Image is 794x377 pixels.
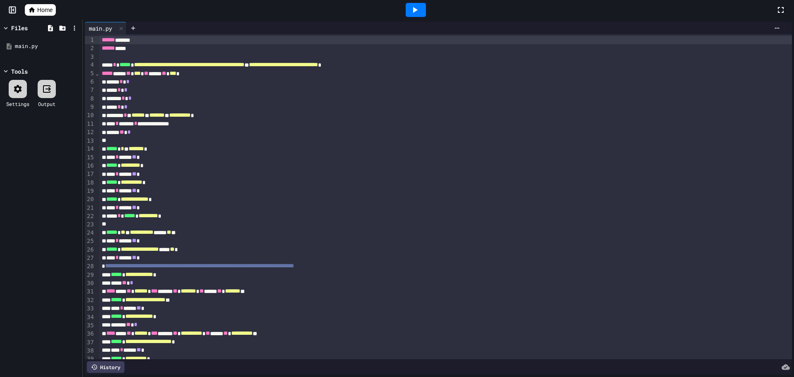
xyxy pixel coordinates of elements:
div: 7 [85,86,95,94]
div: 24 [85,229,95,237]
div: 36 [85,330,95,338]
div: 2 [85,44,95,53]
iframe: chat widget [759,344,786,369]
div: 8 [85,95,95,103]
div: 1 [85,36,95,44]
div: 18 [85,179,95,187]
div: main.py [15,42,79,50]
div: Settings [6,100,29,108]
div: 15 [85,154,95,162]
div: 35 [85,322,95,330]
div: main.py [85,22,127,34]
div: 11 [85,120,95,128]
div: 32 [85,296,95,305]
div: 33 [85,305,95,313]
div: 29 [85,271,95,279]
div: 6 [85,78,95,86]
div: 27 [85,254,95,262]
div: 9 [85,103,95,111]
div: 16 [85,162,95,170]
div: 12 [85,128,95,137]
div: 21 [85,204,95,212]
div: 28 [85,262,95,271]
div: Tools [11,67,28,76]
span: Fold line [95,70,99,77]
div: 20 [85,195,95,204]
div: History [87,361,124,373]
div: 37 [85,339,95,347]
div: 31 [85,288,95,296]
div: 13 [85,137,95,145]
div: 4 [85,61,95,69]
div: 38 [85,347,95,355]
span: Home [37,6,53,14]
div: 26 [85,246,95,254]
a: Home [25,4,56,16]
iframe: chat widget [725,308,786,343]
div: 5 [85,70,95,78]
div: 3 [85,53,95,61]
div: 39 [85,355,95,363]
div: 30 [85,279,95,288]
div: 17 [85,170,95,178]
div: Files [11,24,28,32]
div: 10 [85,111,95,120]
div: 34 [85,313,95,322]
div: main.py [85,24,116,33]
div: 23 [85,221,95,229]
div: 14 [85,145,95,153]
div: 22 [85,212,95,221]
div: Output [38,100,55,108]
div: 19 [85,187,95,195]
div: 25 [85,237,95,245]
